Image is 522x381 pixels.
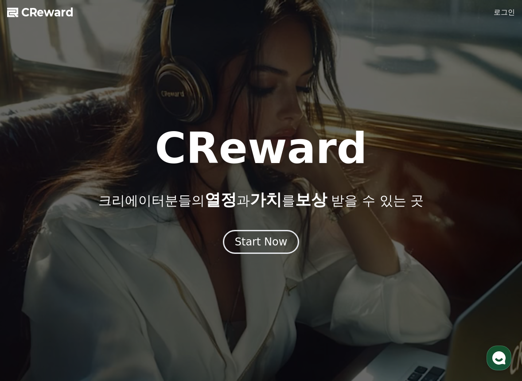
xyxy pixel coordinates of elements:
[98,191,424,209] p: 크리에이터분들의 과 를 받을 수 있는 곳
[223,239,300,247] a: Start Now
[295,190,327,209] span: 보상
[21,5,74,19] span: CReward
[205,190,237,209] span: 열정
[7,5,74,19] a: CReward
[155,127,367,170] h1: CReward
[223,230,300,254] button: Start Now
[494,7,515,18] a: 로그인
[250,190,282,209] span: 가치
[235,235,288,249] div: Start Now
